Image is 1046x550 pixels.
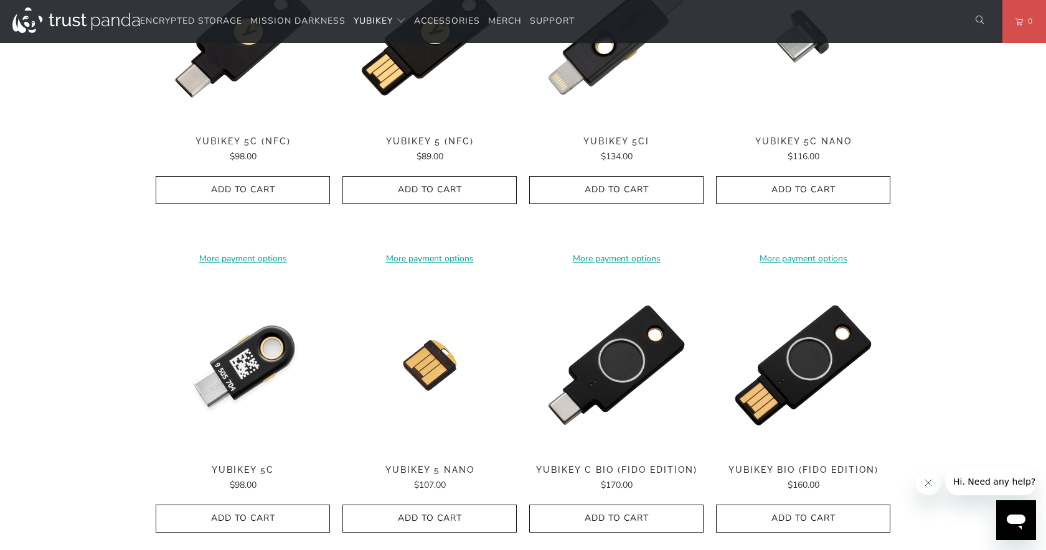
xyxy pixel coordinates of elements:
a: Merch [488,7,522,36]
summary: YubiKey [354,7,406,36]
img: YubiKey 5 Nano - Trust Panda [342,278,517,452]
span: YubiKey 5 Nano [342,465,517,475]
span: Mission Darkness [250,15,346,27]
span: Add to Cart [169,513,317,524]
span: $98.00 [230,151,257,162]
img: YubiKey 5C - Trust Panda [156,278,330,452]
span: Encrypted Storage [140,15,242,27]
span: YubiKey 5 (NFC) [342,136,517,147]
span: Add to Cart [356,185,504,195]
a: YubiKey 5 Nano $107.00 [342,465,517,492]
a: Support [530,7,575,36]
img: Trust Panda Australia [12,7,140,33]
button: Add to Cart [529,176,704,204]
a: YubiKey Bio (FIDO Edition) - Trust Panda YubiKey Bio (FIDO Edition) - Trust Panda [716,278,890,452]
span: Add to Cart [542,185,690,195]
button: Add to Cart [156,505,330,533]
a: YubiKey 5 (NFC) $89.00 [342,136,517,164]
span: YubiKey Bio (FIDO Edition) [716,465,890,475]
a: Accessories [414,7,480,36]
a: YubiKey Bio (FIDO Edition) $160.00 [716,465,890,492]
span: Add to Cart [729,185,877,195]
a: More payment options [529,252,704,266]
button: Add to Cart [716,505,890,533]
iframe: Button to launch messaging window [996,500,1036,540]
span: $98.00 [230,479,257,491]
nav: Translation missing: en.navigation.header.main_nav [140,7,575,36]
span: $89.00 [417,151,443,162]
span: 0 [1023,14,1033,28]
a: More payment options [156,252,330,266]
a: YubiKey 5C - Trust Panda YubiKey 5C - Trust Panda [156,278,330,452]
a: YubiKey 5Ci $134.00 [529,136,704,164]
span: YubiKey 5C (NFC) [156,136,330,147]
span: Add to Cart [542,513,690,524]
a: YubiKey 5C Nano $116.00 [716,136,890,164]
span: YubiKey C Bio (FIDO Edition) [529,465,704,475]
span: Merch [488,15,522,27]
a: More payment options [716,252,890,266]
span: $116.00 [788,151,819,162]
span: $170.00 [601,479,633,491]
button: Add to Cart [716,176,890,204]
a: Encrypted Storage [140,7,242,36]
a: Mission Darkness [250,7,346,36]
button: Add to Cart [529,505,704,533]
a: More payment options [342,252,517,266]
span: YubiKey 5C Nano [716,136,890,147]
a: YubiKey 5C $98.00 [156,465,330,492]
span: $107.00 [414,479,446,491]
a: YubiKey C Bio (FIDO Edition) $170.00 [529,465,704,492]
button: Add to Cart [342,176,517,204]
iframe: Close message [916,470,941,495]
span: Accessories [414,15,480,27]
span: YubiKey 5C [156,465,330,475]
span: YubiKey 5Ci [529,136,704,147]
span: Add to Cart [356,513,504,524]
span: Support [530,15,575,27]
a: YubiKey 5 Nano - Trust Panda YubiKey 5 Nano - Trust Panda [342,278,517,452]
button: Add to Cart [156,176,330,204]
a: YubiKey 5C (NFC) $98.00 [156,136,330,164]
a: YubiKey C Bio (FIDO Edition) - Trust Panda YubiKey C Bio (FIDO Edition) - Trust Panda [529,278,704,452]
img: YubiKey Bio (FIDO Edition) - Trust Panda [716,278,890,452]
button: Add to Cart [342,505,517,533]
span: YubiKey [354,15,393,27]
img: YubiKey C Bio (FIDO Edition) - Trust Panda [529,278,704,452]
span: $134.00 [601,151,633,162]
span: Add to Cart [169,185,317,195]
span: Add to Cart [729,513,877,524]
span: $160.00 [788,479,819,491]
iframe: Message from company [946,468,1036,495]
